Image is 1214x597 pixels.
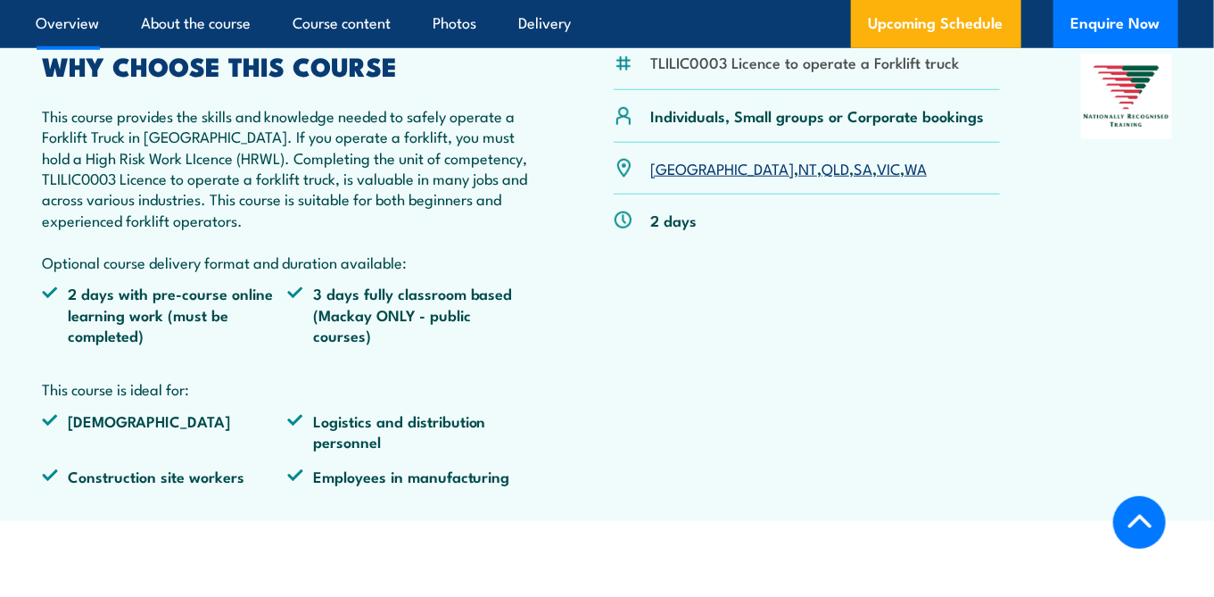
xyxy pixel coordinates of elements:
[1081,54,1172,139] img: Nationally Recognised Training logo.
[42,378,532,399] p: This course is ideal for:
[650,157,794,178] a: [GEOGRAPHIC_DATA]
[904,157,927,178] a: WA
[42,54,532,77] h2: WHY CHOOSE THIS COURSE
[287,466,533,486] li: Employees in manufacturing
[822,157,849,178] a: QLD
[650,105,984,126] p: Individuals, Small groups or Corporate bookings
[42,466,287,486] li: Construction site workers
[42,410,287,452] li: [DEMOGRAPHIC_DATA]
[42,105,532,272] p: This course provides the skills and knowledge needed to safely operate a Forklift Truck in [GEOGR...
[650,52,959,72] li: TLILIC0003 Licence to operate a Forklift truck
[650,210,697,230] p: 2 days
[798,157,817,178] a: NT
[650,158,927,178] p: , , , , ,
[877,157,900,178] a: VIC
[854,157,872,178] a: SA
[287,283,533,345] li: 3 days fully classroom based (Mackay ONLY - public courses)
[42,283,287,345] li: 2 days with pre-course online learning work (must be completed)
[287,410,533,452] li: Logistics and distribution personnel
